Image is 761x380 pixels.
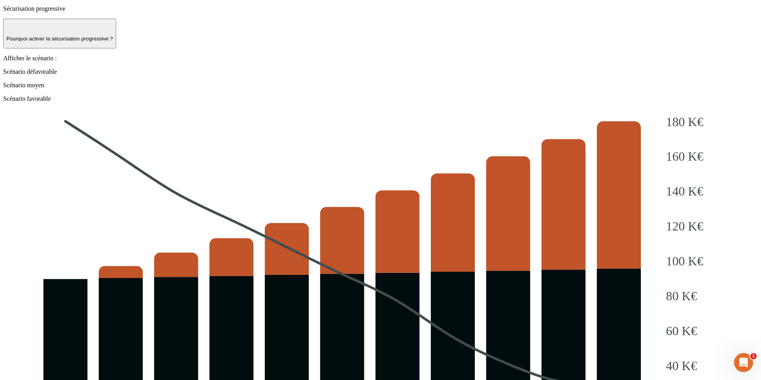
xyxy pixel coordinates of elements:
tspan: 80 K€ [666,289,697,303]
p: Scénario moyen [3,82,758,89]
button: Pourquoi activer la sécurisation progressive ? [3,19,116,48]
tspan: 160 K€ [666,150,703,163]
tspan: 140 K€ [666,184,703,198]
iframe: Intercom live chat [734,353,753,372]
tspan: 120 K€ [666,219,703,233]
p: Sécurisation progressive [3,5,758,12]
p: Scénario défavorable [3,68,758,75]
span: 1 [750,353,757,359]
tspan: 40 K€ [666,359,697,372]
tspan: 60 K€ [666,324,697,338]
p: Afficher le scénario : [3,55,758,62]
p: Pourquoi activer la sécurisation progressive ? [6,36,113,42]
p: Scénario favorable [3,95,758,102]
tspan: 100 K€ [666,254,703,268]
tspan: 180 K€ [666,115,703,129]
